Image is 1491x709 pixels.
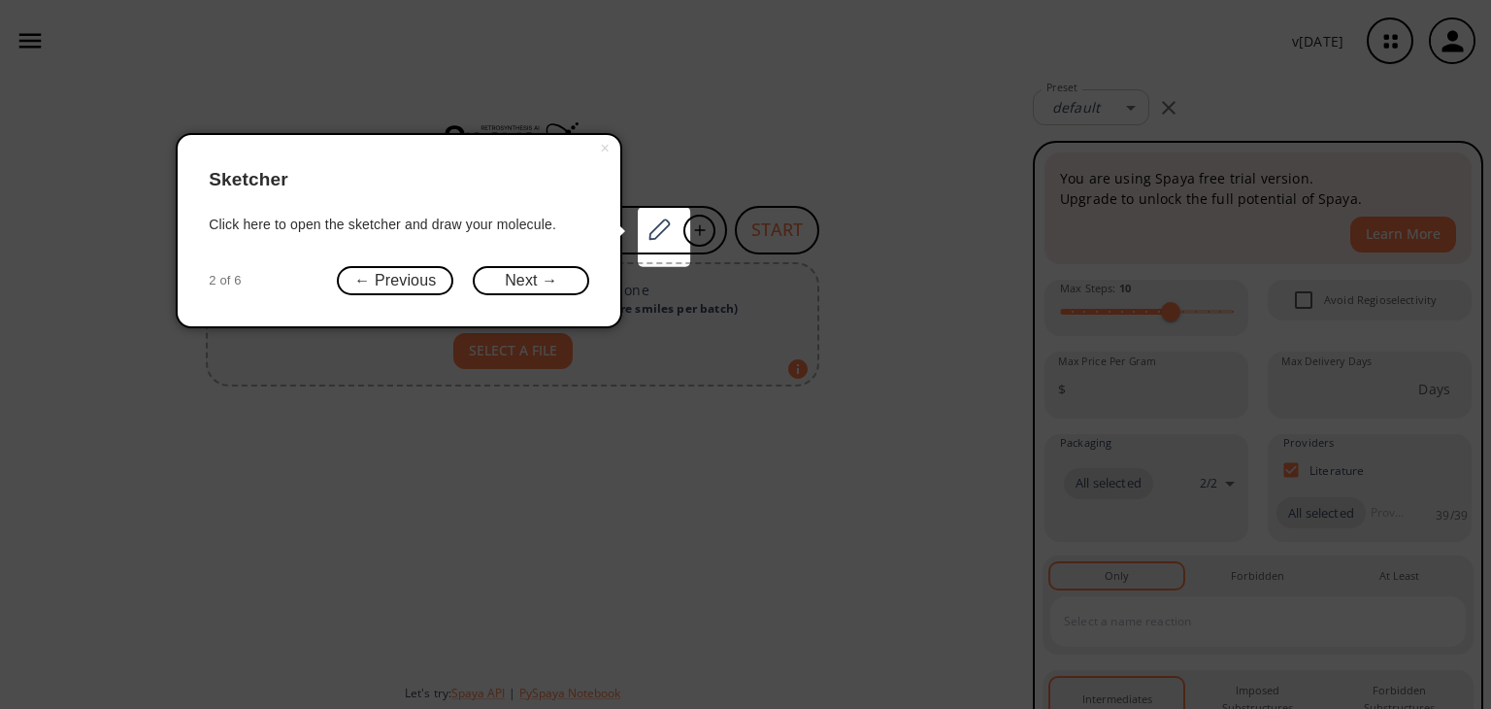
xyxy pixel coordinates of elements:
[473,266,589,296] button: Next →
[337,266,453,296] button: ← Previous
[209,151,589,210] header: Sketcher
[209,271,241,290] span: 2 of 6
[589,135,620,162] button: Close
[209,215,589,235] div: Click here to open the sketcher and draw your molecule.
